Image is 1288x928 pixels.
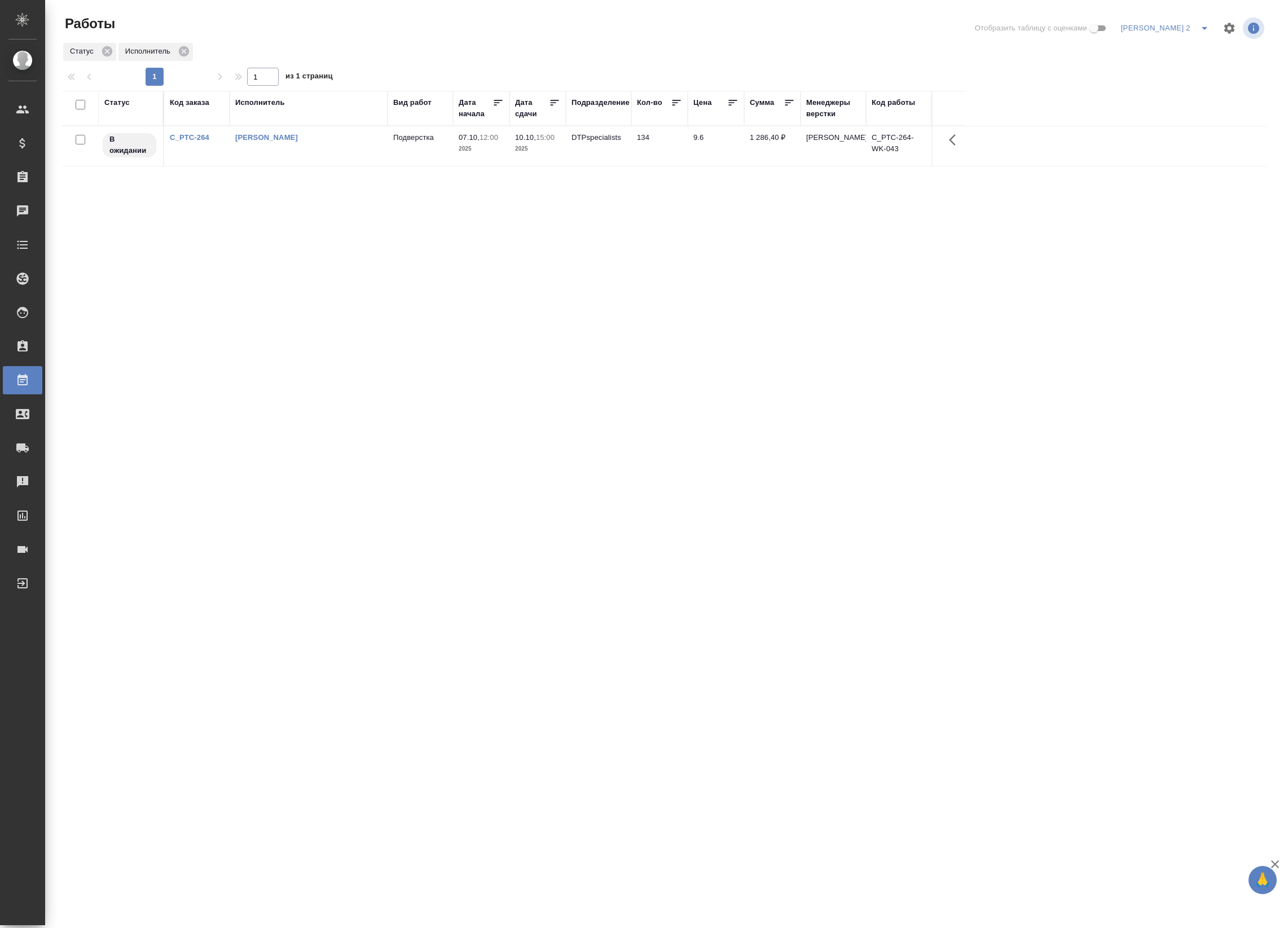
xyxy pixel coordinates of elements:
td: DTPspecialists [566,126,631,166]
div: Подразделение [572,97,630,108]
p: Статус [70,46,98,57]
div: Кол-во [637,97,662,108]
div: Дата начала [459,97,493,120]
p: 15:00 [536,133,555,142]
span: из 1 страниц [285,69,333,86]
span: Посмотреть информацию [1243,17,1267,39]
p: 10.10, [515,133,536,142]
a: [PERSON_NAME] [235,133,298,142]
p: [PERSON_NAME] [806,132,860,143]
div: Код работы [872,97,915,108]
span: 🙏 [1253,868,1272,892]
td: 134 [631,126,688,166]
p: 12:00 [480,133,498,142]
button: Здесь прячутся важные кнопки [942,126,969,153]
a: C_PTC-264 [170,133,209,142]
div: Статус [63,43,116,61]
p: 2025 [515,143,560,155]
div: Исполнитель [235,97,285,108]
p: В ожидании [109,134,150,156]
div: Вид работ [393,97,432,108]
button: 🙏 [1249,866,1277,894]
div: Дата сдачи [515,97,549,120]
div: Цена [693,97,712,108]
td: 9.6 [688,126,744,166]
div: Исполнитель [118,43,193,61]
div: Менеджеры верстки [806,97,860,120]
div: Исполнитель назначен, приступать к работе пока рано [102,132,157,159]
div: split button [1118,19,1216,37]
div: Сумма [750,97,774,108]
p: 2025 [459,143,504,155]
p: Исполнитель [125,46,174,57]
td: 1 286,40 ₽ [744,126,801,166]
p: 07.10, [459,133,480,142]
span: Работы [62,15,115,33]
div: Код заказа [170,97,209,108]
td: C_PTC-264-WK-043 [866,126,931,166]
span: Отобразить таблицу с оценками [975,23,1087,34]
div: Статус [104,97,130,108]
span: Настроить таблицу [1216,15,1243,42]
p: Подверстка [393,132,447,143]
